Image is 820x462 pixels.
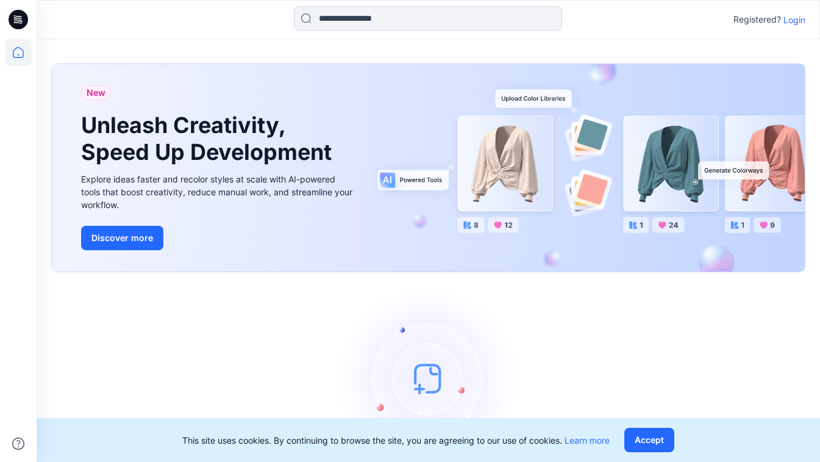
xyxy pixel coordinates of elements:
a: Discover more [81,226,355,250]
p: Login [783,13,805,26]
h1: Unleash Creativity, Speed Up Development [81,112,337,165]
p: Registered? [733,12,781,27]
div: Explore ideas faster and recolor styles at scale with AI-powered tools that boost creativity, red... [81,173,355,211]
p: This site uses cookies. By continuing to browse the site, you are agreeing to our use of cookies. [182,434,610,447]
span: New [87,85,105,100]
button: Discover more [81,226,163,250]
button: Accept [624,428,674,452]
a: Learn more [565,435,610,446]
